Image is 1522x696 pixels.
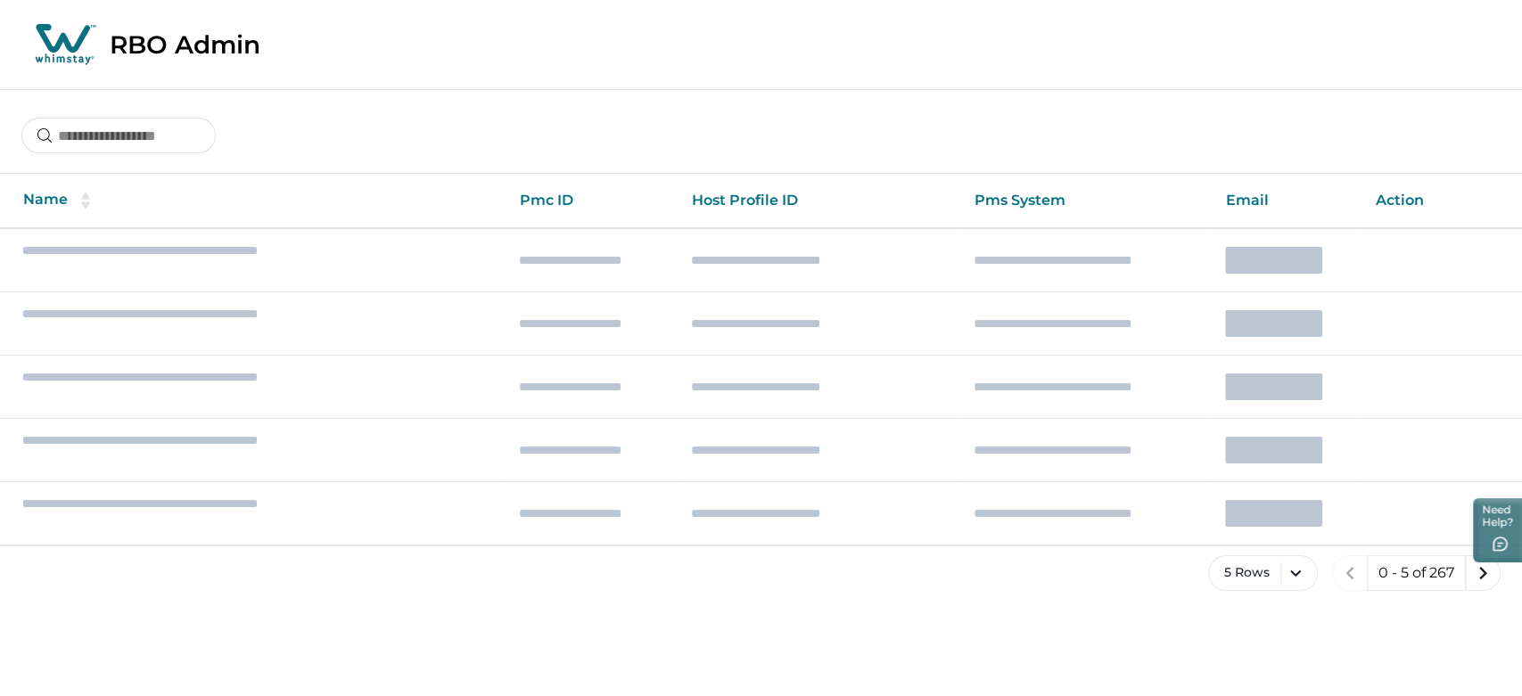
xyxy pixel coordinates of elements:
[1378,564,1454,582] p: 0 - 5 of 267
[1211,174,1361,228] th: Email
[678,174,960,228] th: Host Profile ID
[1361,174,1522,228] th: Action
[1367,555,1466,591] button: 0 - 5 of 267
[1332,555,1368,591] button: previous page
[110,29,260,60] p: RBO Admin
[960,174,1211,228] th: Pms System
[1208,555,1318,591] button: 5 Rows
[68,192,103,209] button: sorting
[506,174,678,228] th: Pmc ID
[1465,555,1501,591] button: next page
